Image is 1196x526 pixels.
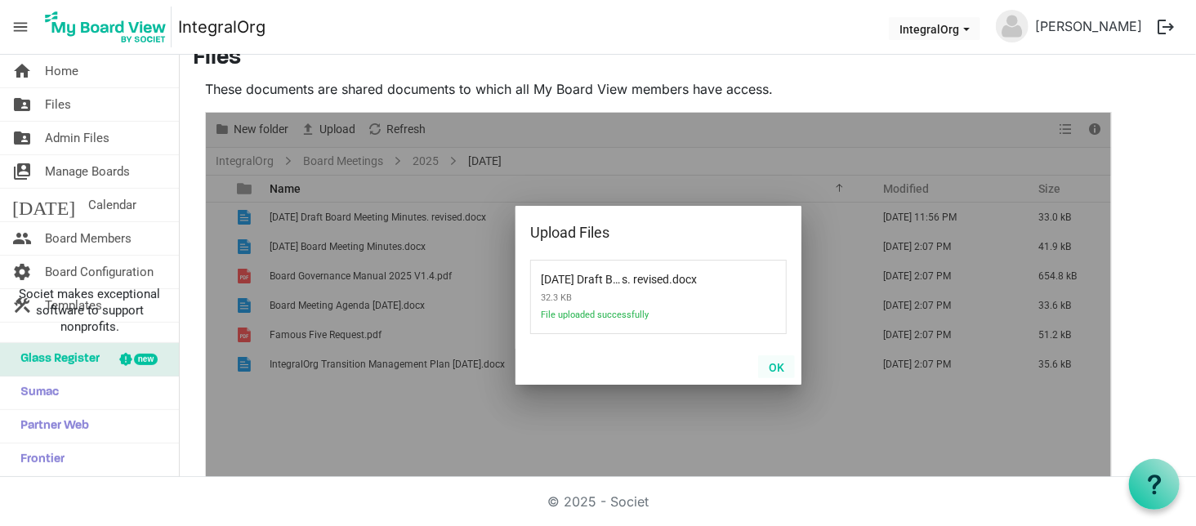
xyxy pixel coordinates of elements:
[12,377,59,409] span: Sumac
[12,155,32,188] span: switch_account
[889,17,980,40] button: IntegralOrg dropdownbutton
[7,286,172,335] span: Societ makes exceptional software to support nonprofits.
[40,7,178,47] a: My Board View Logo
[45,122,109,154] span: Admin Files
[12,343,100,376] span: Glass Register
[12,256,32,288] span: settings
[12,410,89,443] span: Partner Web
[88,189,136,221] span: Calendar
[547,493,649,510] a: © 2025 - Societ
[12,222,32,255] span: people
[1149,10,1183,44] button: logout
[45,155,130,188] span: Manage Boards
[134,354,158,365] div: new
[45,256,154,288] span: Board Configuration
[12,88,32,121] span: folder_shared
[1029,10,1149,42] a: [PERSON_NAME]
[12,444,65,476] span: Frontier
[45,55,78,87] span: Home
[178,11,266,43] a: IntegralOrg
[205,79,1112,99] p: These documents are shared documents to which all My Board View members have access.
[40,7,172,47] img: My Board View Logo
[530,221,735,245] div: Upload Files
[45,222,132,255] span: Board Members
[12,55,32,87] span: home
[541,310,712,330] span: File uploaded successfully
[541,263,670,286] span: 2025-05-27 Draft Board Meeting Minutes. revised.docx
[758,355,795,378] button: OK
[193,45,1183,73] h3: Files
[12,122,32,154] span: folder_shared
[5,11,36,42] span: menu
[12,189,75,221] span: [DATE]
[541,286,712,310] span: 32.3 KB
[45,88,71,121] span: Files
[996,10,1029,42] img: no-profile-picture.svg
